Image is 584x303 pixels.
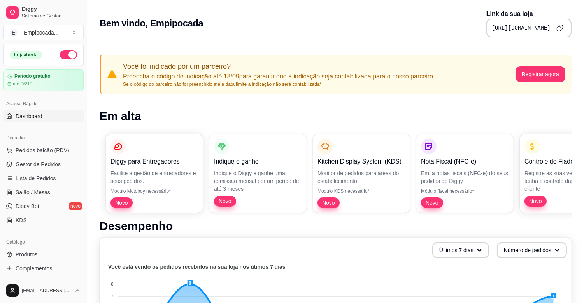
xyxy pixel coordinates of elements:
p: Emita notas fiscais (NFC-e) do seus pedidos do Diggy [421,169,509,185]
button: Nota Fiscal (NFC-e)Emita notas fiscais (NFC-e) do seus pedidos do DiggyMódulo fiscal necessário*Novo [416,134,514,213]
p: Módulo Motoboy necessário* [110,188,198,194]
span: Novo [112,199,131,207]
span: Novo [216,197,235,205]
span: [EMAIL_ADDRESS][DOMAIN_NAME] [22,287,71,294]
pre: [URL][DOMAIN_NAME] [492,24,551,32]
button: Alterar Status [60,50,77,59]
span: Novo [319,199,338,207]
p: Nota Fiscal (NFC-e) [421,157,509,166]
span: Diggy Bot [16,202,39,210]
div: Loja aberta [10,50,42,59]
div: Acesso Rápido [3,98,84,110]
a: Produtos [3,248,84,261]
h2: Bem vindo, Empipocada [100,17,203,30]
p: Monitor de pedidos para áreas do estabelecimento [317,169,405,185]
a: DiggySistema de Gestão [3,3,84,22]
button: Select a team [3,25,84,40]
span: E [10,29,18,37]
a: Dashboard [3,110,84,122]
button: [EMAIL_ADDRESS][DOMAIN_NAME] [3,281,84,300]
span: Sistema de Gestão [22,13,81,19]
button: Registrar agora [516,66,566,82]
p: Módulo KDS necessário* [317,188,405,194]
h1: Em alta [100,109,572,123]
button: Kitchen Display System (KDS)Monitor de pedidos para áreas do estabelecimentoMódulo KDS necessário... [313,134,410,213]
h1: Desempenho [100,219,572,233]
a: Complementos [3,262,84,275]
p: Diggy para Entregadores [110,157,198,166]
p: Preencha o código de indicação até 13/09 para garantir que a indicação seja contabilizada para o ... [123,72,433,81]
span: Dashboard [16,112,42,120]
a: Lista de Pedidos [3,172,84,185]
tspan: 8 [111,282,114,286]
tspan: 7 [111,294,114,299]
div: Empipocada ... [24,29,59,37]
button: Indique e ganheIndique o Diggy e ganhe uma comissão mensal por um perído de até 3 mesesNovo [209,134,307,213]
article: Período gratuito [14,73,51,79]
a: Diggy Botnovo [3,200,84,212]
button: Copy to clipboard [554,22,566,34]
span: Novo [423,199,442,207]
p: Você foi indicado por um parceiro? [123,61,433,72]
p: Indique o Diggy e ganhe uma comissão mensal por um perído de até 3 meses [214,169,302,193]
p: Indique e ganhe [214,157,302,166]
article: até 06/10 [13,81,32,87]
p: Kitchen Display System (KDS) [317,157,405,166]
text: Você está vendo os pedidos recebidos na sua loja nos útimos 7 dias [108,264,286,270]
p: Facilite a gestão de entregadores e seus pedidos. [110,169,198,185]
span: Produtos [16,251,37,258]
p: Link da sua loja [486,9,572,19]
div: Catálogo [3,236,84,248]
span: Novo [526,197,545,205]
span: Diggy [22,6,81,13]
button: Últimos 7 dias [432,242,489,258]
span: Gestor de Pedidos [16,160,61,168]
button: Pedidos balcão (PDV) [3,144,84,157]
span: Salão / Mesas [16,188,50,196]
span: Pedidos balcão (PDV) [16,146,69,154]
p: Se o código do parceiro não for preenchido até a data limite a indicação não será contabilizada* [123,81,433,87]
div: Dia a dia [3,132,84,144]
a: Período gratuitoaté 06/10 [3,69,84,91]
a: KDS [3,214,84,226]
button: Diggy para EntregadoresFacilite a gestão de entregadores e seus pedidos.Módulo Motoboy necessário... [106,134,203,213]
button: Número de pedidos [497,242,567,258]
a: Salão / Mesas [3,186,84,199]
span: Complementos [16,265,52,272]
p: Módulo fiscal necessário* [421,188,509,194]
a: Gestor de Pedidos [3,158,84,171]
span: KDS [16,216,27,224]
span: Lista de Pedidos [16,174,56,182]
